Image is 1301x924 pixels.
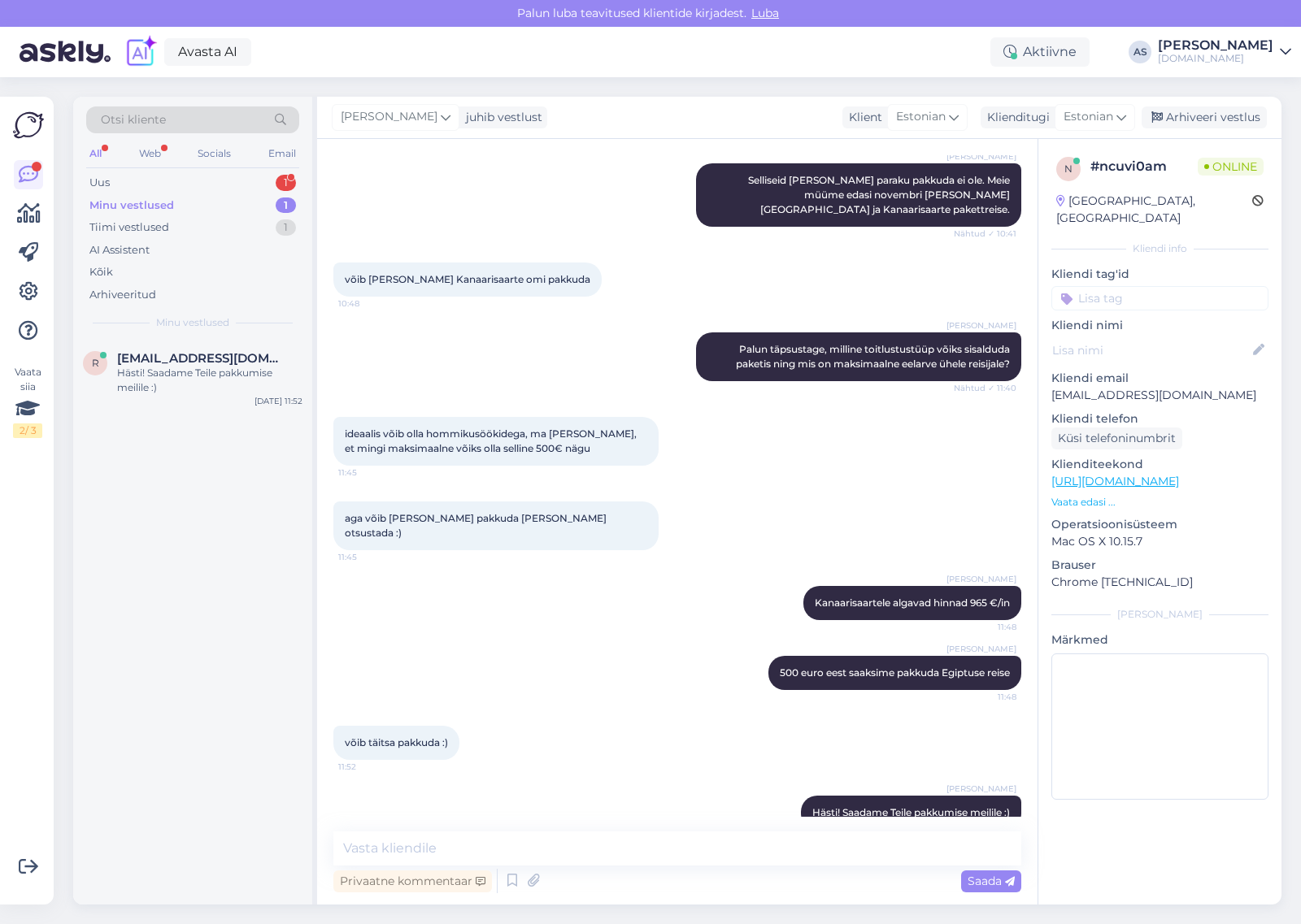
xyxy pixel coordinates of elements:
[92,357,99,369] span: r
[276,175,296,191] div: 1
[124,35,158,69] img: explore-ai
[1051,241,1268,256] div: Kliendi info
[1052,341,1250,359] input: Lisa nimi
[954,382,1016,394] span: Nähtud ✓ 11:40
[1051,607,1268,622] div: [PERSON_NAME]
[338,466,399,479] span: 11:45
[86,143,105,164] div: All
[736,343,1012,370] span: Palun täpsustage, milline toitlustustüüp võiks sisalduda paketis ning mis on maksimaalne eelarve ...
[1051,387,1268,404] p: [EMAIL_ADDRESS][DOMAIN_NAME]
[1090,157,1198,176] div: # ncuvi0am
[748,174,1012,215] span: Selliseid [PERSON_NAME] paraku pakkuda ei ole. Meie müüme edasi novembri [PERSON_NAME] [GEOGRAPHI...
[13,365,42,438] div: Vaata siia
[89,264,113,280] div: Kõik
[345,273,590,285] span: võib [PERSON_NAME] Kanaarisaarte omi pakkuda
[780,666,1010,679] span: 500 euro eest saaksime pakkuda Egiptuse reise
[955,691,1016,703] span: 11:48
[89,219,169,236] div: Tiimi vestlused
[946,783,1016,795] span: [PERSON_NAME]
[1051,456,1268,473] p: Klienditeekond
[265,143,299,164] div: Email
[1051,317,1268,334] p: Kliendi nimi
[746,6,784,20] span: Luba
[164,38,251,66] a: Avasta AI
[333,870,492,892] div: Privaatne kommentaar
[13,110,44,141] img: Askly Logo
[955,621,1016,633] span: 11:48
[101,111,166,128] span: Otsi kliente
[1051,286,1268,310] input: Lisa tag
[345,512,609,539] span: aga võib [PERSON_NAME] pakkuda [PERSON_NAME] otsustada :)
[338,551,399,563] span: 11:45
[1198,158,1264,176] span: Online
[1158,39,1291,65] a: [PERSON_NAME][DOMAIN_NAME]
[946,643,1016,655] span: [PERSON_NAME]
[842,109,882,126] div: Klient
[1051,533,1268,550] p: Mac OS X 10.15.7
[255,395,302,407] div: [DATE] 11:52
[89,242,150,258] div: AI Assistent
[117,351,286,366] span: rainertammiksalu@gmail.com
[89,287,156,303] div: Arhiveeritud
[13,423,42,438] div: 2 / 3
[276,219,296,236] div: 1
[338,761,399,773] span: 11:52
[1158,52,1273,65] div: [DOMAIN_NAME]
[1051,427,1182,449] div: Küsi telefoninumbrit
[459,109,542,126] div: juhib vestlust
[136,143,164,164] div: Web
[156,315,229,330] span: Minu vestlused
[1051,631,1268,649] p: Märkmed
[1051,370,1268,387] p: Kliendi email
[946,150,1016,163] span: [PERSON_NAME]
[954,228,1016,240] span: Nähtud ✓ 10:41
[946,319,1016,332] span: [PERSON_NAME]
[89,175,110,191] div: Uus
[1142,106,1267,128] div: Arhiveeri vestlus
[345,736,448,748] span: võib täitsa pakkuda :)
[117,366,302,395] div: Hästi! Saadame Teile pakkumise meilile :)
[896,108,946,126] span: Estonian
[1051,557,1268,574] p: Brauser
[1056,193,1252,227] div: [GEOGRAPHIC_DATA], [GEOGRAPHIC_DATA]
[815,596,1010,609] span: Kanaarisaartele algavad hinnad 965 €/in
[1051,474,1179,488] a: [URL][DOMAIN_NAME]
[1158,39,1273,52] div: [PERSON_NAME]
[194,143,234,164] div: Socials
[981,109,1050,126] div: Klienditugi
[1051,574,1268,591] p: Chrome [TECHNICAL_ID]
[990,37,1090,67] div: Aktiivne
[1051,516,1268,533] p: Operatsioonisüsteem
[968,874,1015,888] span: Saada
[338,297,399,310] span: 10:48
[946,573,1016,585] span: [PERSON_NAME]
[1064,163,1073,175] span: n
[1129,41,1151,63] div: AS
[345,427,639,454] span: ideaalis võib olla hommikusöökidega, ma [PERSON_NAME], et mingi maksimaalne võiks olla selline 50...
[341,108,437,126] span: [PERSON_NAME]
[276,197,296,214] div: 1
[1051,495,1268,510] p: Vaata edasi ...
[89,197,174,214] div: Minu vestlused
[1051,410,1268,427] p: Kliendi telefon
[812,806,1010,818] span: Hästi! Saadame Teile pakkumise meilile :)
[1064,108,1113,126] span: Estonian
[1051,266,1268,283] p: Kliendi tag'id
